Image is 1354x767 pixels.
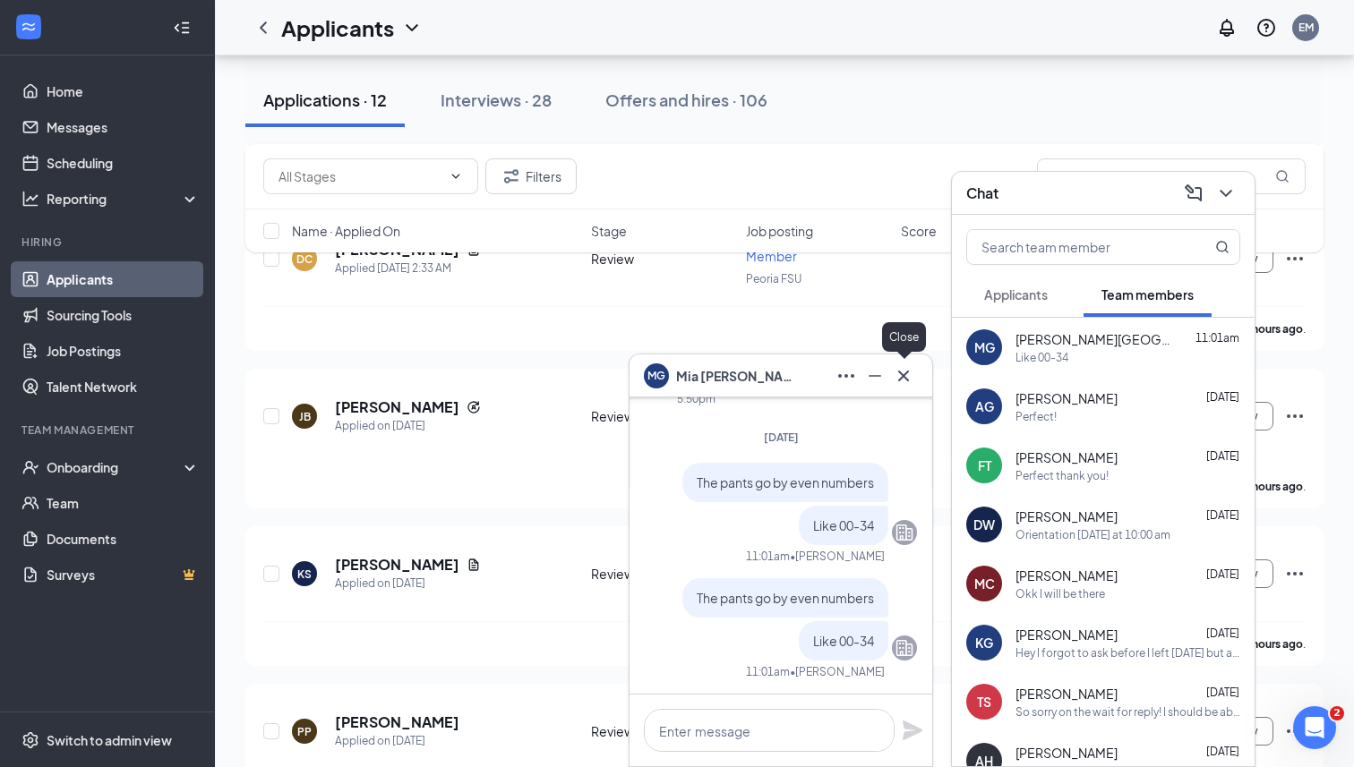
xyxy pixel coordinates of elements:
[1206,508,1239,522] span: [DATE]
[790,549,885,564] span: • [PERSON_NAME]
[47,73,200,109] a: Home
[813,633,874,649] span: Like 00-34
[335,397,459,417] h5: [PERSON_NAME]
[1037,158,1306,194] input: Search in applications
[1015,350,1068,365] div: Like 00-34
[591,722,735,740] div: Review
[697,474,874,490] span: The pants go by even numbers
[1015,586,1105,601] div: Okk I will be there
[974,575,995,592] div: MC
[1216,17,1238,38] svg: Notifications
[1206,390,1239,404] span: [DATE]
[1275,169,1290,183] svg: MagnifyingGlass
[21,731,39,749] svg: Settings
[605,89,767,111] div: Offers and hires · 106
[1212,179,1240,208] button: ChevronDown
[1015,468,1109,483] div: Perfect thank you!
[335,732,459,750] div: Applied on [DATE]
[1015,685,1118,703] span: [PERSON_NAME]
[47,521,200,557] a: Documents
[20,18,38,36] svg: WorkstreamLogo
[677,391,716,406] div: 5:50pm
[47,297,200,333] a: Sourcing Tools
[21,190,39,208] svg: Analysis
[1015,704,1240,720] div: So sorry on the wait for reply! I should be able to got a size 18 in pants
[1284,563,1306,584] svg: Ellipses
[984,286,1048,303] span: Applicants
[297,724,312,739] div: PP
[47,557,200,592] a: SurveysCrown
[1179,179,1208,208] button: ComposeMessage
[335,555,459,575] h5: [PERSON_NAME]
[47,261,200,297] a: Applicants
[485,158,577,194] button: Filter Filters
[467,400,481,414] svg: Reapply
[836,365,857,387] svg: Ellipses
[591,565,735,583] div: Review
[1293,706,1336,749] iframe: Intercom live chat
[1101,286,1194,303] span: Team members
[1015,527,1170,542] div: Orientation [DATE] at 10:00 am
[297,567,312,582] div: KS
[746,664,790,679] div: 11:01am
[902,720,923,741] svg: Plane
[279,166,441,186] input: All Stages
[1015,567,1118,584] span: [PERSON_NAME]
[467,558,481,572] svg: Document
[591,407,735,425] div: Review
[1015,409,1057,424] div: Perfect!
[889,362,918,390] button: Cross
[1195,331,1239,345] span: 11:01am
[47,109,200,145] a: Messages
[173,19,191,37] svg: Collapse
[501,166,522,187] svg: Filter
[861,362,889,390] button: Minimize
[335,575,481,592] div: Applied on [DATE]
[832,362,861,390] button: Ellipses
[1238,637,1303,651] b: 14 hours ago
[1015,448,1118,466] span: [PERSON_NAME]
[281,13,394,43] h1: Applicants
[1206,449,1239,463] span: [DATE]
[697,590,874,606] span: The pants go by even numbers
[894,637,915,659] svg: Company
[864,365,886,387] svg: Minimize
[676,366,801,386] span: Mia [PERSON_NAME][GEOGRAPHIC_DATA]
[47,369,200,405] a: Talent Network
[893,365,914,387] svg: Cross
[335,712,459,732] h5: [PERSON_NAME]
[1015,645,1240,660] div: Hey I forgot to ask before I left [DATE] but am I scheduled to come in [DATE]? Its not on HotSche...
[746,549,790,564] div: 11:01am
[1215,240,1230,254] svg: MagnifyingGlass
[764,430,799,444] span: [DATE]
[47,458,184,476] div: Onboarding
[973,516,995,533] div: DW
[591,222,627,240] span: Stage
[47,145,200,181] a: Scheduling
[966,183,998,203] h3: Chat
[1206,626,1239,640] span: [DATE]
[299,409,311,424] div: JB
[1015,389,1118,407] span: [PERSON_NAME]
[449,169,463,183] svg: ChevronDown
[1255,17,1277,38] svg: QuestionInfo
[1284,405,1306,427] svg: Ellipses
[441,89,552,111] div: Interviews · 28
[1238,480,1303,493] b: 13 hours ago
[1015,507,1118,525] span: [PERSON_NAME]
[882,322,926,352] div: Close
[746,272,801,285] span: Peoria FSU
[401,17,423,38] svg: ChevronDown
[1330,706,1344,720] span: 2
[47,333,200,369] a: Job Postings
[47,485,200,521] a: Team
[253,17,274,38] svg: ChevronLeft
[47,731,172,749] div: Switch to admin view
[21,234,196,250] div: Hiring
[978,456,991,474] div: FT
[746,222,813,240] span: Job posting
[977,693,991,711] div: TS
[47,190,201,208] div: Reporting
[975,634,993,652] div: KG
